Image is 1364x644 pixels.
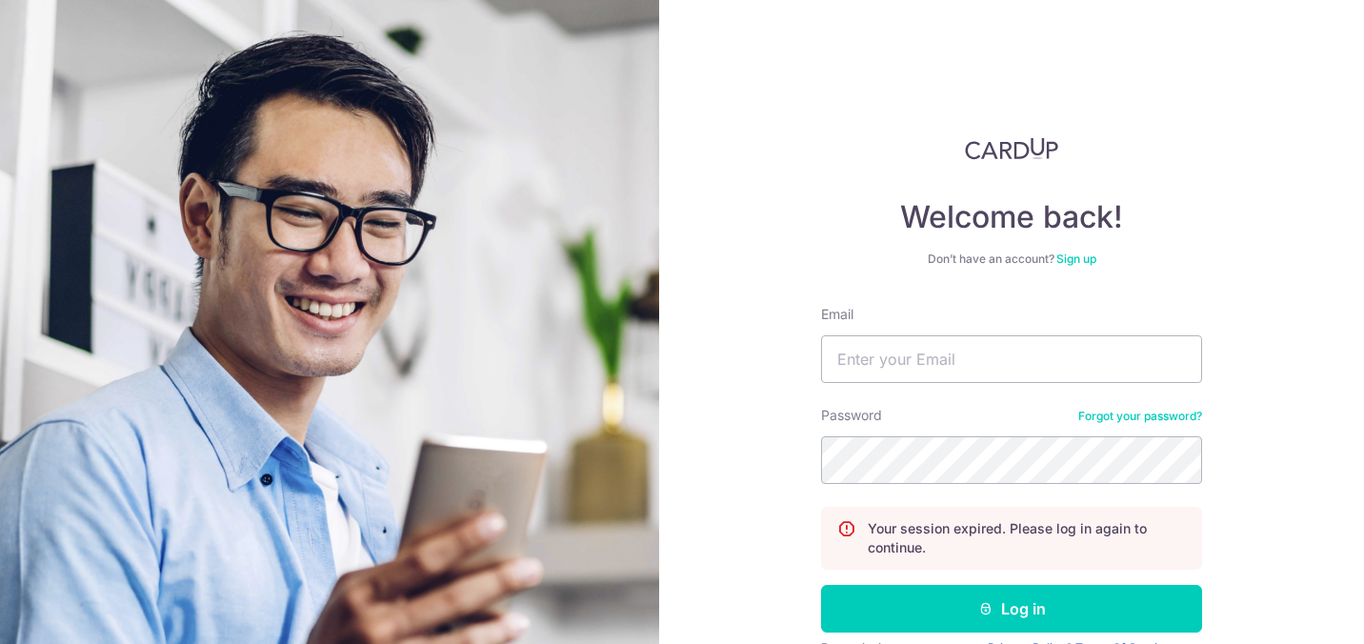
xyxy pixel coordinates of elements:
[821,252,1202,267] div: Don’t have an account?
[821,198,1202,236] h4: Welcome back!
[821,305,853,324] label: Email
[821,406,882,425] label: Password
[1078,409,1202,424] a: Forgot your password?
[1056,252,1096,266] a: Sign up
[965,137,1058,160] img: CardUp Logo
[821,585,1202,633] button: Log in
[821,335,1202,383] input: Enter your Email
[868,519,1186,557] p: Your session expired. Please log in again to continue.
